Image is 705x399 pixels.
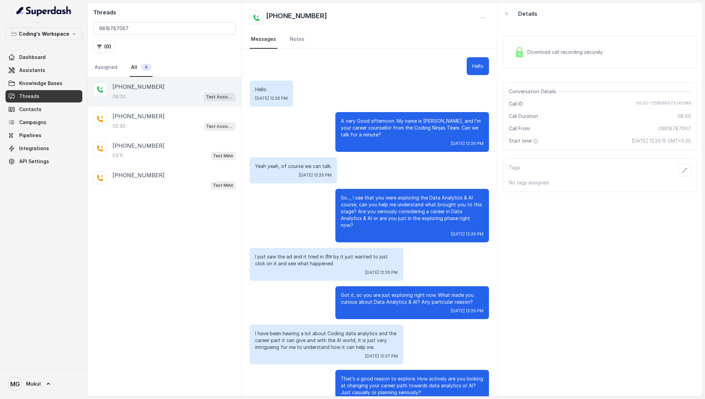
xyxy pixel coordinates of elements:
p: Tags [509,164,520,177]
a: All4 [130,58,153,77]
a: Dashboard [5,51,82,63]
p: A very Good afternoon. My name is [PERSON_NAME], and I’m your career counsellor from the Coding N... [341,118,483,138]
span: [DATE] 12:27 PM [365,353,398,359]
p: No tags assigned [509,179,691,186]
a: Campaigns [5,116,82,129]
p: Test Mihir [213,182,234,189]
h2: Threads [93,8,236,16]
a: Assistants [5,64,82,76]
a: Pipelines [5,129,82,142]
p: 03:11 [112,152,123,159]
span: Call ID [509,100,523,107]
span: Call From [509,125,530,132]
input: Search by Call ID or Phone Number [93,22,236,35]
p: 08:00 [112,93,126,100]
p: Test Mihir [213,153,234,159]
p: Hello [472,63,483,70]
span: Campaigns [19,119,46,126]
button: (0) [93,40,115,53]
a: Messages [250,30,277,49]
span: [DATE] 12:26 PM [451,308,483,314]
span: Assistants [19,67,45,74]
span: Knowledge Bases [19,80,62,87]
span: 09818787067 [658,125,691,132]
p: Hello. [255,86,288,93]
span: [DATE] 12:26:15 GMT+5:30 [632,137,691,144]
text: MG [10,380,20,388]
p: Test Assistant- 2 [206,94,234,100]
button: Coding's Workspace [5,28,82,40]
span: Download call recording securely [527,49,606,56]
span: Integrations [19,145,49,152]
img: Lock Icon [514,47,525,57]
a: Threads [5,90,82,102]
a: API Settings [5,155,82,168]
a: Knowledge Bases [5,77,82,89]
a: Notes [288,30,306,49]
p: [PHONE_NUMBER] [112,112,165,120]
h2: [PHONE_NUMBER] [266,11,327,25]
p: Coding's Workspace [19,30,69,38]
span: Dashboard [19,54,46,61]
span: Call Duration [509,113,538,120]
span: Conversation Details [509,88,559,95]
span: [DATE] 12:26 PM [451,231,483,237]
span: 08:00 [678,113,691,120]
p: [PHONE_NUMBER] [112,83,165,91]
p: I just saw the ad and it tried in ठीक by it just wanted to just click on it and see what happened. [255,253,398,267]
a: Contacts [5,103,82,116]
a: Mukul [5,374,82,394]
img: light.svg [16,5,72,16]
span: Contacts [19,106,41,113]
p: Details [518,10,537,18]
p: Got it, so you are just exploring right now. What made you curious about Data Analytics & AI? Any... [341,292,483,305]
p: That’s a good reason to explore. How actively are you looking at changing your career path toward... [341,375,483,396]
p: [PHONE_NUMBER] [112,171,165,179]
p: [PHONE_NUMBER] [112,142,165,150]
p: Test Assistant- 2 [206,123,234,130]
span: Start time [509,137,540,144]
nav: Tabs [93,58,236,77]
span: Threads [19,93,39,100]
span: [DATE] 12:26 PM [365,270,398,275]
span: Mukul [26,380,41,387]
p: Yeah yeah, of course we can talk. [255,163,332,170]
span: Pipelines [19,132,41,139]
span: [DATE] 12:26 PM [299,172,332,178]
p: So..., I see that you were exploring the Data Analytics & AI course, can you help me understand w... [341,194,483,229]
a: Assigned [93,58,119,77]
p: I have been hearing a lot about Coding data analytics and the career part it can give and with th... [255,330,398,351]
span: [DATE] 12:26 PM [451,141,483,146]
p: 02:40 [112,123,126,130]
nav: Tabs [250,30,489,49]
span: [DATE] 12:26 PM [255,96,288,101]
span: h6.02-1758696973.140189 [636,100,691,107]
a: Integrations [5,142,82,155]
span: API Settings [19,158,49,165]
span: 4 [141,64,151,71]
